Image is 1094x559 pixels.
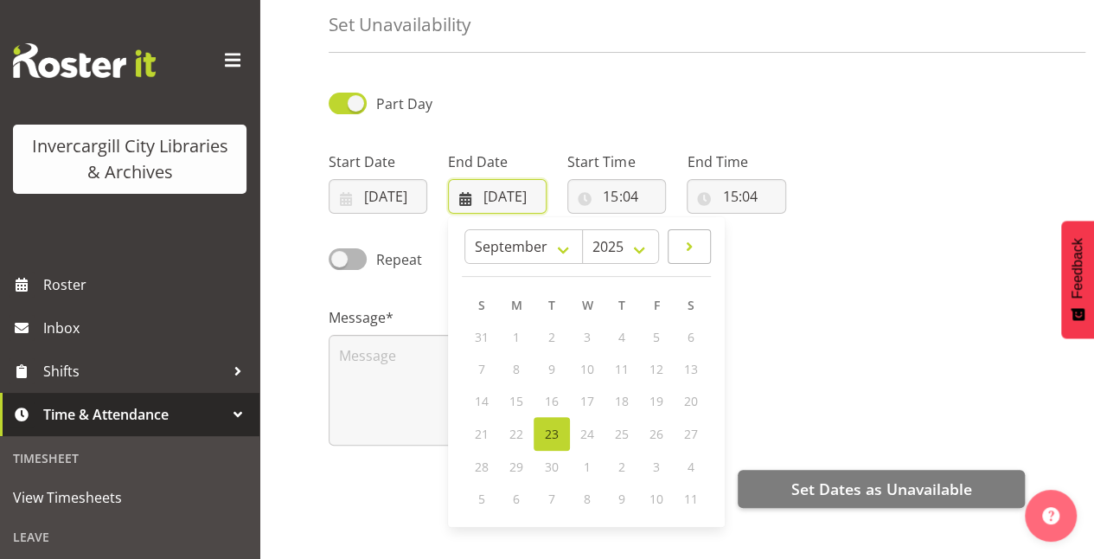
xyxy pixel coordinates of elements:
label: Start Time [567,151,666,172]
span: M [511,297,522,313]
span: 12 [649,361,663,377]
input: Click to select... [329,179,427,214]
label: End Date [448,151,547,172]
span: Repeat [367,249,422,270]
span: 8 [584,491,591,507]
span: 2 [618,459,625,475]
span: View Timesheets [13,485,246,511]
div: Invercargill City Libraries & Archives [30,133,229,185]
span: 6 [513,491,520,507]
span: 4 [688,459,694,475]
span: S [688,297,694,313]
span: 22 [509,426,523,442]
span: 2 [548,329,555,345]
span: 1 [584,459,591,475]
span: Shifts [43,358,225,384]
span: 30 [545,459,559,475]
span: 5 [478,491,485,507]
span: 13 [684,361,698,377]
input: Click to select... [448,179,547,214]
span: 4 [618,329,625,345]
span: 21 [475,426,489,442]
div: Timesheet [4,440,255,476]
span: 31 [475,329,489,345]
input: Click to select... [687,179,785,214]
button: Set Dates as Unavailable [738,470,1025,508]
span: 10 [649,491,663,507]
span: 24 [580,426,594,442]
span: 27 [684,426,698,442]
img: Rosterit website logo [13,43,156,78]
img: help-xxl-2.png [1042,507,1059,524]
span: 10 [580,361,594,377]
span: S [478,297,485,313]
button: Feedback - Show survey [1061,221,1094,338]
label: Message* [329,307,667,328]
span: Feedback [1070,238,1085,299]
span: 9 [548,361,555,377]
span: 3 [584,329,591,345]
span: 28 [475,459,489,475]
span: 3 [653,459,660,475]
span: 17 [580,393,594,409]
label: End Time [687,151,785,172]
span: T [548,297,555,313]
label: Start Date [329,151,427,172]
span: Part Day [376,94,432,113]
a: View Timesheets [4,476,255,519]
span: 7 [478,361,485,377]
span: 25 [615,426,629,442]
span: 9 [618,491,625,507]
div: Leave [4,519,255,555]
span: 11 [684,491,698,507]
input: Click to select... [567,179,666,214]
span: 8 [513,361,520,377]
span: T [618,297,625,313]
h4: Set Unavailability [329,15,470,35]
span: 23 [545,426,559,442]
span: Set Dates as Unavailable [790,478,971,500]
span: W [582,297,593,313]
span: 14 [475,393,489,409]
span: 5 [653,329,660,345]
span: F [654,297,660,313]
span: 19 [649,393,663,409]
span: 11 [615,361,629,377]
span: 18 [615,393,629,409]
span: 6 [688,329,694,345]
span: 1 [513,329,520,345]
span: Inbox [43,315,251,341]
span: 7 [548,491,555,507]
span: Time & Attendance [43,402,225,427]
span: Roster [43,272,251,298]
span: 29 [509,459,523,475]
span: 15 [509,393,523,409]
span: 20 [684,393,698,409]
span: 26 [649,426,663,442]
span: 16 [545,393,559,409]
